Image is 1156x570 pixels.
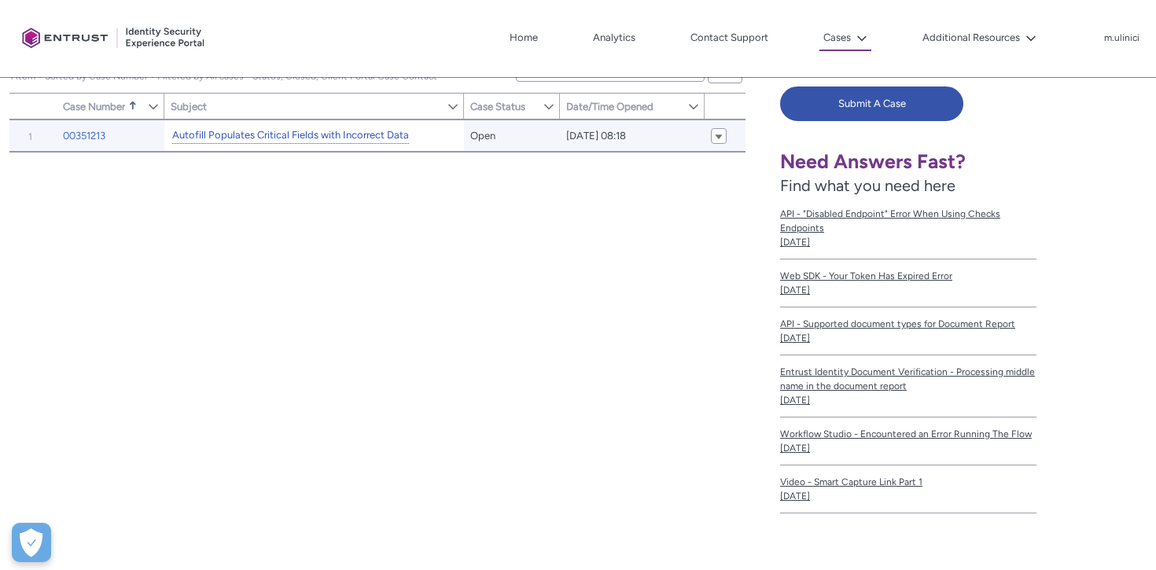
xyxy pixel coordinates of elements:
[780,333,810,344] lightning-formatted-date-time: [DATE]
[560,94,687,119] a: Date/Time Opened
[470,128,495,144] span: Open
[780,317,1036,331] span: API - Supported document types for Document Report
[780,427,1036,441] span: Workflow Studio - Encountered an Error Running The Flow
[566,128,626,144] span: [DATE] 08:18
[589,26,639,50] a: Analytics, opens in new tab
[780,176,955,195] span: Find what you need here
[63,101,125,112] span: Case Number
[780,197,1036,259] a: API - "Disabled Endpoint" Error When Using Checks Endpoints[DATE]
[1103,29,1140,45] button: User Profile m.ulinici
[63,128,105,144] a: 00351213
[1104,33,1139,44] p: m.ulinici
[780,149,1036,174] h1: Need Answers Fast?
[780,86,963,121] button: Submit A Case
[780,365,1036,393] span: Entrust Identity Document Verification - Processing middle name in the document report
[780,269,1036,283] span: Web SDK - Your Token Has Expired Error
[12,523,51,562] button: Open Preferences
[819,26,871,51] button: Cases
[464,94,543,119] a: Case Status
[780,207,1036,235] span: API - "Disabled Endpoint" Error When Using Checks Endpoints
[780,355,1036,417] a: Entrust Identity Document Verification - Processing middle name in the document report[DATE]
[780,465,1036,513] a: Video - Smart Capture Link Part 1[DATE]
[780,417,1036,465] a: Workflow Studio - Encountered an Error Running The Flow[DATE]
[12,523,51,562] div: Cookie Preferences
[780,395,810,406] lightning-formatted-date-time: [DATE]
[57,94,147,119] a: Case Number
[780,475,1036,489] span: Video - Smart Capture Link Part 1
[780,443,810,454] lightning-formatted-date-time: [DATE]
[780,285,810,296] lightning-formatted-date-time: [DATE]
[919,26,1040,50] button: Additional Resources
[506,26,542,50] a: Home
[780,237,810,248] lightning-formatted-date-time: [DATE]
[780,259,1036,307] a: Web SDK - Your Token Has Expired Error[DATE]
[687,26,772,50] a: Contact Support
[172,127,409,144] a: Autofill Populates Critical Fields with Incorrect Data
[780,491,810,502] lightning-formatted-date-time: [DATE]
[164,94,447,119] a: Subject
[780,307,1036,355] a: API - Supported document types for Document Report[DATE]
